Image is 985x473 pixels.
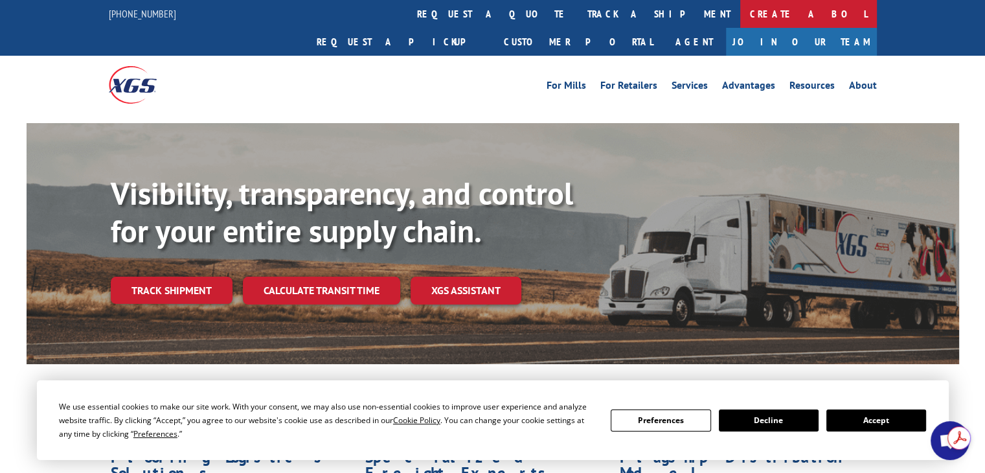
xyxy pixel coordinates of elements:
span: Preferences [133,428,177,439]
a: Customer Portal [494,28,662,56]
a: Join Our Team [726,28,877,56]
a: For Retailers [600,80,657,95]
a: Services [672,80,708,95]
a: Request a pickup [307,28,494,56]
a: XGS ASSISTANT [411,277,521,305]
a: Calculate transit time [243,277,400,305]
a: For Mills [547,80,586,95]
a: Resources [789,80,835,95]
b: Visibility, transparency, and control for your entire supply chain. [111,173,573,251]
button: Accept [826,410,926,432]
div: We use essential cookies to make our site work. With your consent, we may also use non-essential ... [59,400,595,441]
div: Cookie Consent Prompt [37,380,949,460]
button: Decline [719,410,819,432]
div: Open chat [931,421,969,460]
a: Advantages [722,80,775,95]
a: Track shipment [111,277,232,304]
a: About [849,80,877,95]
a: Agent [662,28,726,56]
span: Cookie Policy [393,415,440,426]
button: Preferences [611,410,710,432]
a: [PHONE_NUMBER] [109,7,176,20]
